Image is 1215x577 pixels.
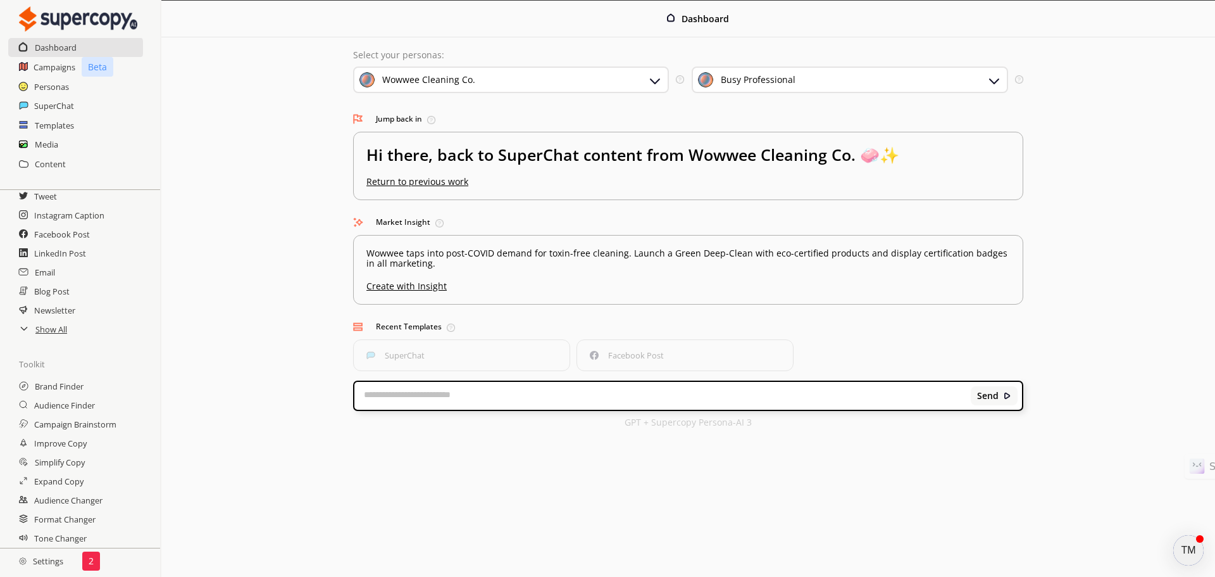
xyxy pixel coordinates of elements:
[35,263,55,282] a: Email
[34,415,116,434] a: Campaign Brainstorm
[1003,391,1012,400] img: Close
[353,213,1023,232] h3: Market Insight
[576,339,794,371] button: Facebook Post
[34,244,86,263] a: LinkedIn Post
[35,116,74,135] a: Templates
[676,75,684,84] img: Tooltip Icon
[34,396,95,415] a: Audience Finder
[366,145,1010,177] h2: Hi there, back to SuperChat content from Wowwee Cleaning Co. 🧼✨
[366,275,1010,291] u: Create with Insight
[353,110,1023,129] h3: Jump back in
[19,557,27,565] img: Close
[34,529,87,548] a: Tone Changer
[353,317,1023,336] h3: Recent Templates
[35,320,67,339] a: Show All
[647,73,663,88] img: Dropdown Icon
[366,175,468,187] u: Return to previous work
[353,322,363,332] img: Popular Templates
[382,75,475,85] div: Wowwee Cleaning Co.
[353,217,363,227] img: Market Insight
[34,58,75,77] a: Campaigns
[366,248,1010,269] p: Wowwee taps into post-COVID demand for toxin-free cleaning. Launch a Green Deep-Clean with eco-ce...
[34,187,57,206] a: Tweet
[987,73,1002,88] img: Dropdown Icon
[35,38,77,57] a: Dashboard
[89,556,94,566] p: 2
[447,324,455,332] img: Tooltip Icon
[427,116,435,124] img: Tooltip Icon
[682,13,729,25] b: Dashboard
[353,114,363,124] img: Jump Back In
[353,339,570,371] button: SuperChat
[366,351,375,360] img: SuperChat
[435,219,444,227] img: Tooltip Icon
[34,510,96,529] a: Format Changer
[34,491,103,510] a: Audience Changer
[590,351,599,360] img: Facebook Post
[34,96,74,115] a: SuperChat
[34,434,87,453] a: Improve Copy
[34,225,90,244] a: Facebook Post
[1015,75,1023,84] img: Tooltip Icon
[82,57,113,77] p: Beta
[34,472,84,491] a: Expand Copy
[34,282,70,301] a: Blog Post
[1173,535,1204,566] div: atlas-message-author-avatar
[359,72,375,87] img: Brand Icon
[35,135,58,154] a: Media
[35,377,84,396] a: Brand Finder
[721,75,795,85] div: Busy Professional
[625,417,752,428] p: GPT + Supercopy Persona-AI 3
[34,301,75,320] a: Newsletter
[977,391,999,401] b: Send
[35,453,85,472] a: Simplify Copy
[1173,535,1204,566] button: atlas-launcher
[34,77,69,96] a: Personas
[666,13,675,22] img: Close
[34,206,104,225] a: Instagram Caption
[35,155,66,174] a: Content
[353,50,1023,60] p: Select your personas:
[698,72,713,87] img: Audience Icon
[19,6,137,32] img: Close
